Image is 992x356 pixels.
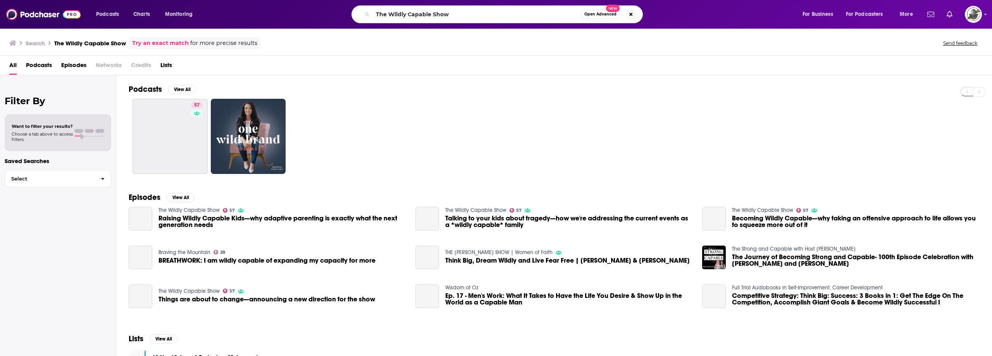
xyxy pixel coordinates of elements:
span: Networks [96,59,122,75]
span: 57 [803,209,808,212]
h2: Episodes [129,193,160,202]
span: Podcasts [96,9,119,20]
a: Becoming Wildly Capable—why taking an offensive approach to life allows you to squeeze more out o... [732,215,980,228]
a: 57 [223,289,235,293]
div: Search podcasts, credits, & more... [359,5,650,23]
a: Ep. 17 - Men's Work: What It Takes to Have the Life You Desire & Show Up in the World as a Capabl... [415,284,439,308]
span: Select [5,176,95,181]
p: Saved Searches [5,157,111,165]
span: For Podcasters [846,9,883,20]
span: 57 [194,101,200,109]
span: New [606,5,620,12]
span: for more precise results [190,39,257,48]
a: Raising Wildly Capable Kids—why adaptive parenting is exactly what the next generation needs [158,215,406,228]
a: Show notifications dropdown [924,8,937,21]
button: open menu [894,8,923,21]
a: The Journey of Becoming Strong and Capable- 100th Episode Celebration with Brigette Heller and Ja... [732,254,980,267]
a: 57 [796,208,809,213]
a: Braving the Mountain [158,249,210,256]
button: open menu [841,8,894,21]
a: Show notifications dropdown [944,8,956,21]
button: View All [168,85,196,94]
a: Competitive Strategy: Think Big: Success: 3 Books in 1: Get The Edge On The Competition, Accompli... [702,284,726,308]
span: For Business [803,9,833,20]
a: The Wildly Capable Show [158,207,220,213]
a: Episodes [61,59,86,75]
button: Send feedback [941,40,980,46]
h2: Lists [129,334,143,344]
span: Credits [131,59,151,75]
span: 57 [516,209,522,212]
a: Podcasts [26,59,52,75]
a: Wisdom of Oz [445,284,479,291]
a: BREATHWORK: I am wildly capable of expanding my capacity for more [158,257,375,264]
h3: The Wildly Capable Show [54,40,126,47]
img: The Journey of Becoming Strong and Capable- 100th Episode Celebration with Brigette Heller and Ja... [702,246,726,269]
a: Lists [160,59,172,75]
a: Things are about to change—announcing a new direction for the show [158,296,375,303]
a: The Wildly Capable Show [445,207,506,213]
a: 57 [133,99,208,174]
a: Charts [128,8,155,21]
a: 57 [223,208,235,213]
a: BREATHWORK: I am wildly capable of expanding my capacity for more [129,246,152,269]
a: The Strong and Capable with Host Brigette Heller [732,246,856,252]
a: The Wildly Capable Show [158,288,220,294]
span: Monitoring [165,9,193,20]
span: Choose a tab above to access filters. [12,131,73,142]
a: Try an exact match [132,39,189,48]
a: All [9,59,17,75]
a: 57 [510,208,522,213]
a: Becoming Wildly Capable—why taking an offensive approach to life allows you to squeeze more out o... [702,207,726,230]
button: View All [167,193,195,202]
span: Charts [133,9,150,20]
span: Open Advanced [584,12,617,16]
span: Want to filter your results? [12,124,73,129]
a: Talking to your kids about tragedy—how we're addressing the current events as a *wildly capable* ... [445,215,693,228]
span: More [900,9,913,20]
span: 57 [229,289,235,293]
a: Raising Wildly Capable Kids—why adaptive parenting is exactly what the next generation needs [129,207,152,230]
span: Think Big, Dream Wildly and Live Fear Free | [PERSON_NAME] & [PERSON_NAME] [445,257,690,264]
span: Logged in as PodProMaxBooking [965,6,982,23]
a: Talking to your kids about tragedy—how we're addressing the current events as a *wildly capable* ... [415,207,439,230]
a: PodcastsView All [129,84,196,94]
a: ListsView All [129,334,177,344]
a: Think Big, Dream Wildly and Live Fear Free | Alita Reynolds & Tracey Mitchell [445,257,690,264]
a: Full Trial Audiobooks in Self-Improvement, Career Development [732,284,883,291]
span: 57 [229,209,235,212]
a: Ep. 17 - Men's Work: What It Takes to Have the Life You Desire & Show Up in the World as a Capabl... [445,292,693,306]
button: Show profile menu [965,6,982,23]
img: User Profile [965,6,982,23]
a: EpisodesView All [129,193,195,202]
button: View All [150,334,177,344]
button: Open AdvancedNew [581,10,620,19]
img: Podchaser - Follow, Share and Rate Podcasts [6,7,81,22]
a: 28 [214,250,226,255]
a: Think Big, Dream Wildly and Live Fear Free | Alita Reynolds & Tracey Mitchell [415,246,439,269]
span: The Journey of Becoming Strong and Capable- 100th Episode Celebration with [PERSON_NAME] and [PER... [732,254,980,267]
input: Search podcasts, credits, & more... [373,8,581,21]
h2: Podcasts [129,84,162,94]
a: 57 [191,102,203,108]
a: Competitive Strategy: Think Big: Success: 3 Books in 1: Get The Edge On The Competition, Accompli... [732,292,980,306]
a: Things are about to change—announcing a new direction for the show [129,284,152,308]
h3: Search [26,40,45,47]
a: The Wildly Capable Show [732,207,793,213]
h2: Filter By [5,95,111,107]
button: open menu [91,8,129,21]
button: open menu [797,8,843,21]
